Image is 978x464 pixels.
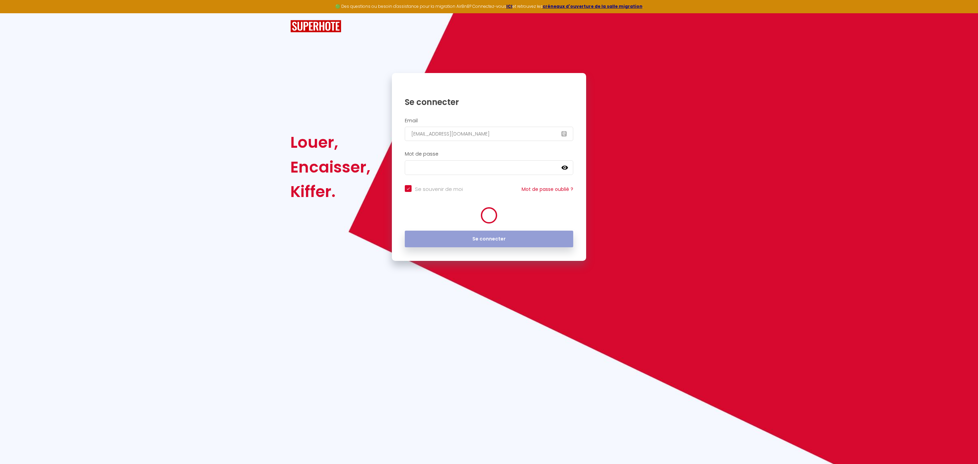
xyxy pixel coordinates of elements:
button: Se connecter [405,231,573,248]
button: Ouvrir le widget de chat LiveChat [5,3,26,23]
div: Encaisser, [290,155,370,179]
h1: Se connecter [405,97,573,107]
img: SuperHote logo [290,20,341,33]
input: Ton Email [405,127,573,141]
a: créneaux d'ouverture de la salle migration [543,3,642,9]
h2: Mot de passe [405,151,573,157]
div: Kiffer. [290,179,370,204]
div: Louer, [290,130,370,155]
a: Mot de passe oublié ? [522,186,573,193]
h2: Email [405,118,573,124]
a: ICI [506,3,512,9]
